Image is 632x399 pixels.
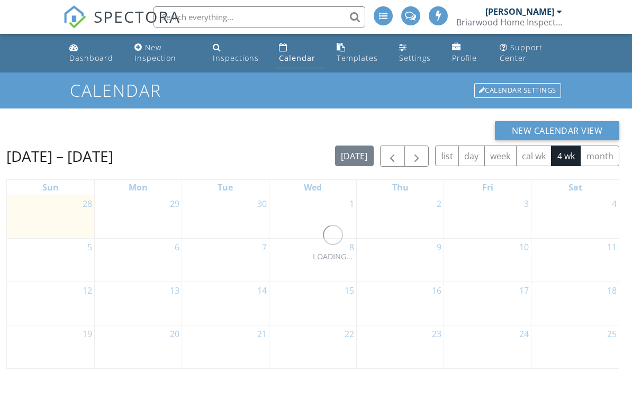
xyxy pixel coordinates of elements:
[485,6,554,17] div: [PERSON_NAME]
[495,121,620,140] button: New Calendar View
[85,239,94,256] a: Go to October 5, 2025
[40,180,61,195] a: Sunday
[473,82,562,99] a: Calendar Settings
[474,83,561,98] div: Calendar Settings
[7,239,94,282] td: Go to October 5, 2025
[80,325,94,342] a: Go to October 19, 2025
[522,195,531,212] a: Go to October 3, 2025
[7,282,94,325] td: Go to October 12, 2025
[213,53,259,63] div: Inspections
[269,195,356,239] td: Go to October 1, 2025
[127,180,150,195] a: Monday
[444,325,531,369] td: Go to October 24, 2025
[94,5,180,28] span: SPECTORA
[430,282,444,299] a: Go to October 16, 2025
[404,146,429,167] button: Next
[94,239,182,282] td: Go to October 6, 2025
[168,282,182,299] a: Go to October 13, 2025
[430,325,444,342] a: Go to October 23, 2025
[342,325,356,342] a: Go to October 22, 2025
[63,14,180,37] a: SPECTORA
[65,38,121,68] a: Dashboard
[444,195,531,239] td: Go to October 3, 2025
[69,53,113,63] div: Dashboard
[209,38,266,68] a: Inspections
[517,282,531,299] a: Go to October 17, 2025
[215,180,235,195] a: Tuesday
[435,195,444,212] a: Go to October 2, 2025
[80,195,94,212] a: Go to September 28, 2025
[357,282,444,325] td: Go to October 16, 2025
[531,282,619,325] td: Go to October 18, 2025
[484,146,517,166] button: week
[275,38,324,68] a: Calendar
[531,325,619,369] td: Go to October 25, 2025
[7,195,94,239] td: Go to September 28, 2025
[395,38,439,68] a: Settings
[551,146,581,166] button: 4 wk
[130,38,200,68] a: New Inspection
[182,239,269,282] td: Go to October 7, 2025
[456,17,562,28] div: Briarwood Home Inspections
[448,38,487,68] a: Profile
[94,195,182,239] td: Go to September 29, 2025
[399,53,431,63] div: Settings
[517,325,531,342] a: Go to October 24, 2025
[435,146,459,166] button: list
[7,325,94,369] td: Go to October 19, 2025
[255,195,269,212] a: Go to September 30, 2025
[444,282,531,325] td: Go to October 17, 2025
[182,195,269,239] td: Go to September 30, 2025
[357,239,444,282] td: Go to October 9, 2025
[516,146,552,166] button: cal wk
[531,239,619,282] td: Go to October 11, 2025
[357,325,444,369] td: Go to October 23, 2025
[6,146,113,167] h2: [DATE] – [DATE]
[517,239,531,256] a: Go to October 10, 2025
[70,81,562,99] h1: Calendar
[380,146,405,167] button: Previous
[444,239,531,282] td: Go to October 10, 2025
[610,195,619,212] a: Go to October 4, 2025
[80,282,94,299] a: Go to October 12, 2025
[357,195,444,239] td: Go to October 2, 2025
[269,282,356,325] td: Go to October 15, 2025
[313,251,353,262] div: LOADING...
[302,180,324,195] a: Wednesday
[173,239,182,256] a: Go to October 6, 2025
[94,282,182,325] td: Go to October 13, 2025
[168,325,182,342] a: Go to October 20, 2025
[337,53,378,63] div: Templates
[480,180,495,195] a: Friday
[255,282,269,299] a: Go to October 14, 2025
[255,325,269,342] a: Go to October 21, 2025
[94,325,182,369] td: Go to October 20, 2025
[605,282,619,299] a: Go to October 18, 2025
[435,239,444,256] a: Go to October 9, 2025
[182,325,269,369] td: Go to October 21, 2025
[168,195,182,212] a: Go to September 29, 2025
[458,146,485,166] button: day
[260,239,269,256] a: Go to October 7, 2025
[182,282,269,325] td: Go to October 14, 2025
[495,38,566,68] a: Support Center
[154,6,365,28] input: Search everything...
[342,282,356,299] a: Go to October 15, 2025
[279,53,315,63] div: Calendar
[332,38,386,68] a: Templates
[452,53,477,63] div: Profile
[605,239,619,256] a: Go to October 11, 2025
[347,195,356,212] a: Go to October 1, 2025
[63,5,86,29] img: The Best Home Inspection Software - Spectora
[335,146,374,166] button: [DATE]
[605,325,619,342] a: Go to October 25, 2025
[269,239,356,282] td: Go to October 8, 2025
[580,146,619,166] button: month
[269,325,356,369] td: Go to October 22, 2025
[566,180,584,195] a: Saturday
[500,42,543,63] div: Support Center
[134,42,176,63] div: New Inspection
[390,180,411,195] a: Thursday
[531,195,619,239] td: Go to October 4, 2025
